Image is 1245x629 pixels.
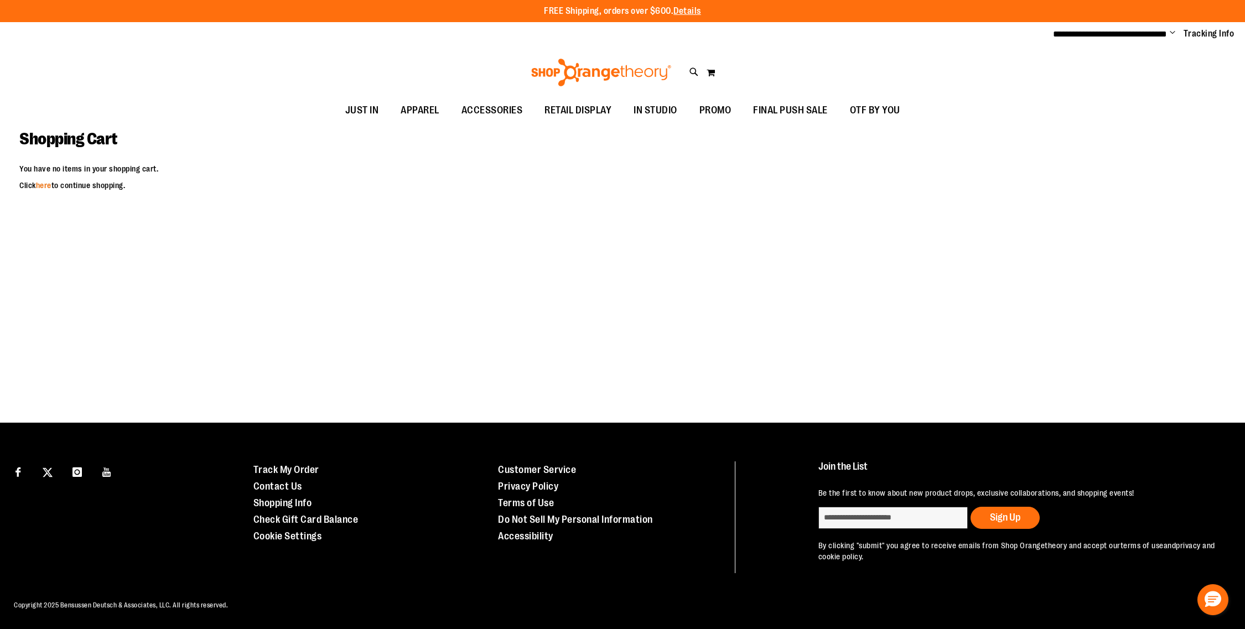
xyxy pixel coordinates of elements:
[818,540,1217,562] p: By clicking "submit" you agree to receive emails from Shop Orangetheory and accept our and
[498,481,558,492] a: Privacy Policy
[19,129,117,148] span: Shopping Cart
[498,514,653,525] a: Do Not Sell My Personal Information
[818,487,1217,498] p: Be the first to know about new product drops, exclusive collaborations, and shopping events!
[742,98,839,123] a: FINAL PUSH SALE
[461,98,523,123] span: ACCESSORIES
[345,98,379,123] span: JUST IN
[38,461,58,481] a: Visit our X page
[850,98,900,123] span: OTF BY YOU
[971,507,1040,529] button: Sign Up
[498,531,553,542] a: Accessibility
[533,98,622,123] a: RETAIL DISPLAY
[544,98,611,123] span: RETAIL DISPLAY
[818,507,968,529] input: enter email
[530,59,673,86] img: Shop Orangetheory
[990,512,1020,523] span: Sign Up
[401,98,439,123] span: APPAREL
[253,497,312,508] a: Shopping Info
[253,481,302,492] a: Contact Us
[390,98,450,123] a: APPAREL
[36,181,51,190] a: here
[1170,28,1175,39] button: Account menu
[498,464,576,475] a: Customer Service
[544,5,701,18] p: FREE Shipping, orders over $600.
[97,461,117,481] a: Visit our Youtube page
[1120,541,1164,550] a: terms of use
[818,461,1217,482] h4: Join the List
[1197,584,1228,615] button: Hello, have a question? Let’s chat.
[634,98,677,123] span: IN STUDIO
[43,467,53,477] img: Twitter
[19,163,1226,174] p: You have no items in your shopping cart.
[688,98,743,123] a: PROMO
[839,98,911,123] a: OTF BY YOU
[19,180,1226,191] p: Click to continue shopping.
[1184,28,1234,40] a: Tracking Info
[699,98,732,123] span: PROMO
[450,98,534,123] a: ACCESSORIES
[334,98,390,123] a: JUST IN
[14,601,228,609] span: Copyright 2025 Bensussen Deutsch & Associates, LLC. All rights reserved.
[818,541,1215,561] a: privacy and cookie policy.
[68,461,87,481] a: Visit our Instagram page
[673,6,701,16] a: Details
[8,461,28,481] a: Visit our Facebook page
[253,514,359,525] a: Check Gift Card Balance
[253,464,319,475] a: Track My Order
[498,497,554,508] a: Terms of Use
[253,531,322,542] a: Cookie Settings
[622,98,688,123] a: IN STUDIO
[753,98,828,123] span: FINAL PUSH SALE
